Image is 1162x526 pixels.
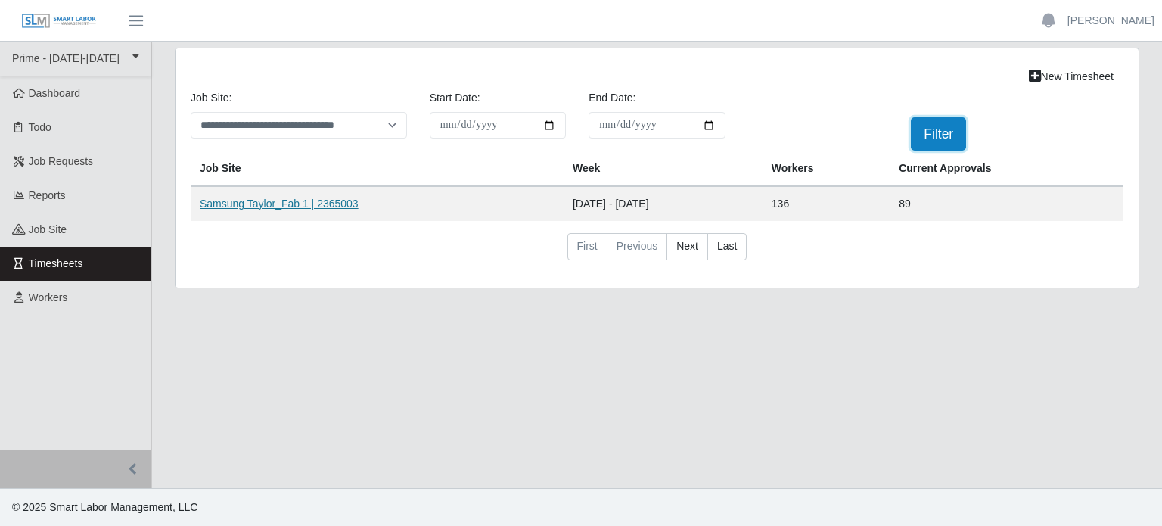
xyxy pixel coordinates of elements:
[29,189,66,201] span: Reports
[763,186,890,221] td: 136
[1067,13,1154,29] a: [PERSON_NAME]
[589,90,635,106] label: End Date:
[763,151,890,187] th: Workers
[12,501,197,513] span: © 2025 Smart Labor Management, LLC
[200,198,359,210] a: Samsung Taylor_Fab 1 | 2365003
[564,186,763,221] td: [DATE] - [DATE]
[29,223,67,235] span: job site
[564,151,763,187] th: Week
[890,151,1123,187] th: Current Approvals
[890,186,1123,221] td: 89
[430,90,480,106] label: Start Date:
[911,117,966,151] button: Filter
[191,233,1123,272] nav: pagination
[29,155,94,167] span: Job Requests
[29,291,68,303] span: Workers
[21,13,97,30] img: SLM Logo
[191,151,564,187] th: job site
[707,233,747,260] a: Last
[29,87,81,99] span: Dashboard
[29,121,51,133] span: Todo
[29,257,83,269] span: Timesheets
[191,90,231,106] label: job site:
[666,233,708,260] a: Next
[1019,64,1123,90] a: New Timesheet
